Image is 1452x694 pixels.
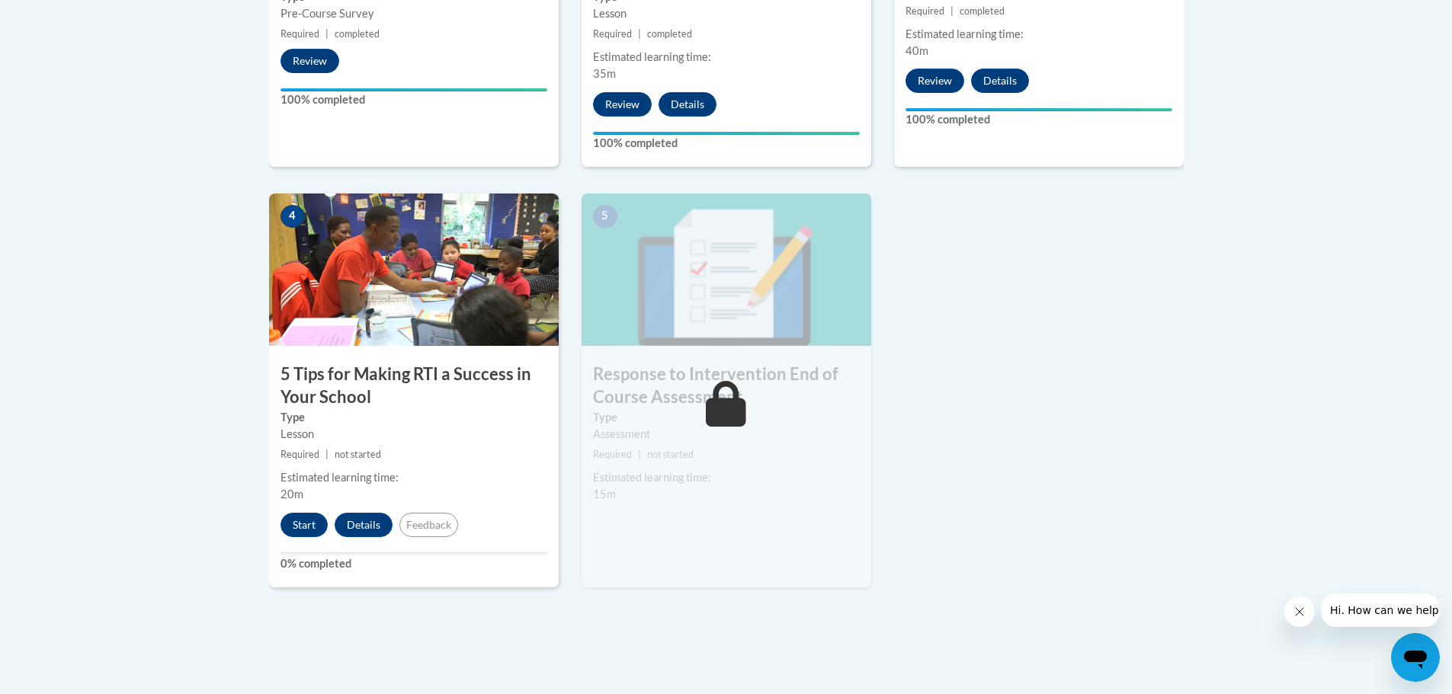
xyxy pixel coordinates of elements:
div: Your progress [280,88,547,91]
span: Hi. How can we help? [9,11,123,23]
span: completed [960,5,1005,17]
span: 20m [280,488,303,501]
button: Start [280,513,328,537]
span: not started [647,449,694,460]
div: Estimated learning time: [593,49,860,66]
span: completed [335,28,380,40]
button: Feedback [399,513,458,537]
label: 0% completed [280,555,547,572]
button: Details [971,69,1029,93]
div: Your progress [593,132,860,135]
button: Review [905,69,964,93]
button: Review [593,92,652,117]
h3: 5 Tips for Making RTI a Success in Your School [269,363,559,410]
div: Pre-Course Survey [280,5,547,22]
button: Details [659,92,716,117]
img: Course Image [269,193,559,346]
span: 5 [593,205,617,228]
div: Estimated learning time: [905,26,1172,43]
h3: Response to Intervention End of Course Assessment [582,363,871,410]
label: 100% completed [593,135,860,152]
div: Estimated learning time: [280,469,547,486]
span: | [325,28,329,40]
span: Required [905,5,944,17]
span: 40m [905,44,928,57]
span: Required [280,28,319,40]
span: | [325,449,329,460]
button: Review [280,49,339,73]
button: Details [335,513,393,537]
iframe: Button to launch messaging window [1391,633,1440,682]
span: Required [593,28,632,40]
span: not started [335,449,381,460]
span: | [638,449,641,460]
label: Type [593,409,860,426]
span: 15m [593,488,616,501]
span: 4 [280,205,305,228]
div: Lesson [280,426,547,443]
div: Lesson [593,5,860,22]
label: Type [280,409,547,426]
div: Assessment [593,426,860,443]
div: Your progress [905,108,1172,111]
span: Required [593,449,632,460]
span: Required [280,449,319,460]
span: completed [647,28,692,40]
span: 35m [593,67,616,80]
img: Course Image [582,193,871,346]
iframe: Close message [1284,596,1315,627]
div: Estimated learning time: [593,469,860,486]
label: 100% completed [280,91,547,108]
span: | [638,28,641,40]
span: | [950,5,954,17]
iframe: Message from company [1321,593,1440,627]
label: 100% completed [905,111,1172,128]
